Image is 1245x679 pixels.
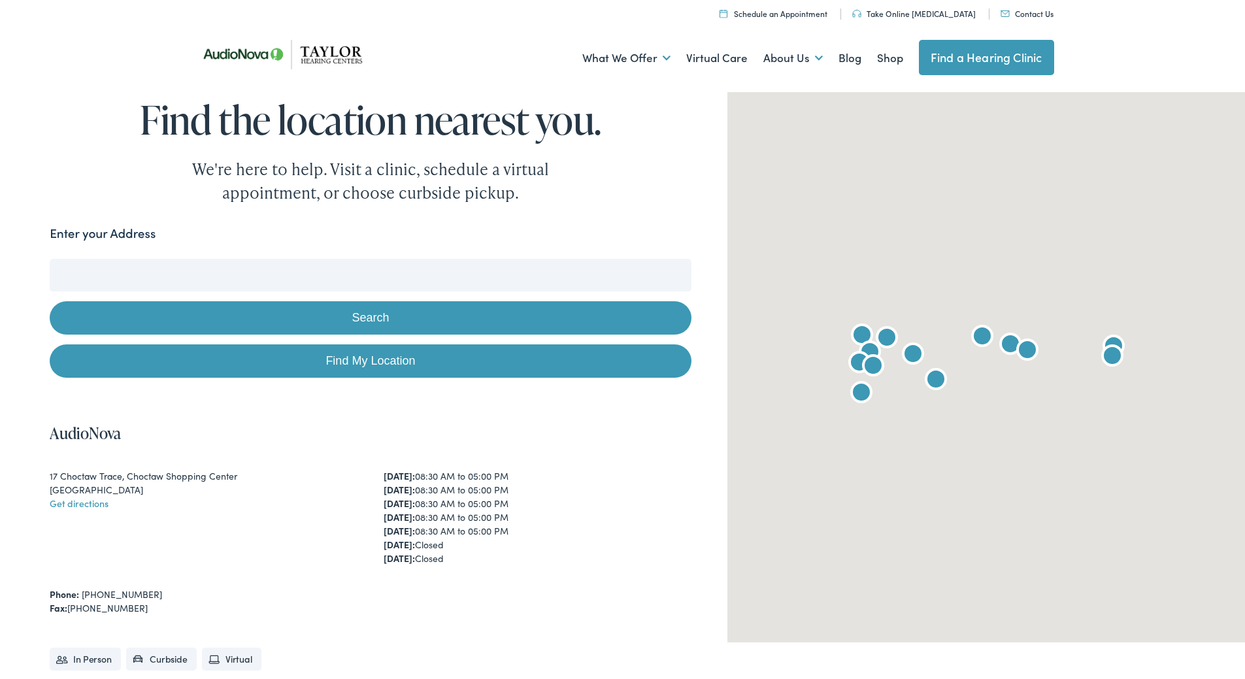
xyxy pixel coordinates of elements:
[384,524,415,537] strong: [DATE]:
[384,483,415,496] strong: [DATE]:
[50,98,691,141] h1: Find the location nearest you.
[50,469,357,483] div: 17 Choctaw Trace, Choctaw Shopping Center
[838,34,861,82] a: Blog
[967,322,998,354] div: AudioNova
[897,340,929,371] div: AudioNova
[50,601,67,614] strong: Fax:
[50,483,357,497] div: [GEOGRAPHIC_DATA]
[50,301,691,335] button: Search
[857,352,889,383] div: AudioNova
[384,552,415,565] strong: [DATE]:
[384,469,415,482] strong: [DATE]:
[852,10,861,18] img: utility icon
[720,9,727,18] img: utility icon
[844,348,875,380] div: AudioNova
[920,365,952,397] div: AudioNova
[50,344,691,378] a: Find My Location
[995,330,1026,361] div: AudioNova
[763,34,823,82] a: About Us
[384,510,415,523] strong: [DATE]:
[50,259,691,291] input: Enter your address or zip code
[1098,332,1129,363] div: Taylor Hearing Centers by AudioNova
[50,588,79,601] strong: Phone:
[877,34,903,82] a: Shop
[50,497,108,510] a: Get directions
[1001,10,1010,17] img: utility icon
[720,8,827,19] a: Schedule an Appointment
[202,648,261,671] li: Virtual
[852,8,976,19] a: Take Online [MEDICAL_DATA]
[919,40,1054,75] a: Find a Hearing Clinic
[50,601,691,615] div: [PHONE_NUMBER]
[384,497,415,510] strong: [DATE]:
[82,588,162,601] a: [PHONE_NUMBER]
[1001,8,1054,19] a: Contact Us
[126,648,197,671] li: Curbside
[50,422,121,444] a: AudioNova
[50,648,121,671] li: In Person
[161,157,580,205] div: We're here to help. Visit a clinic, schedule a virtual appointment, or choose curbside pickup.
[854,338,886,369] div: AudioNova
[1097,342,1128,373] div: Taylor Hearing Centers by AudioNova
[582,34,671,82] a: What We Offer
[846,378,877,410] div: AudioNova
[384,469,691,565] div: 08:30 AM to 05:00 PM 08:30 AM to 05:00 PM 08:30 AM to 05:00 PM 08:30 AM to 05:00 PM 08:30 AM to 0...
[871,323,903,355] div: AudioNova
[50,224,156,243] label: Enter your Address
[686,34,748,82] a: Virtual Care
[384,538,415,551] strong: [DATE]:
[1012,336,1043,367] div: AudioNova
[846,321,878,352] div: AudioNova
